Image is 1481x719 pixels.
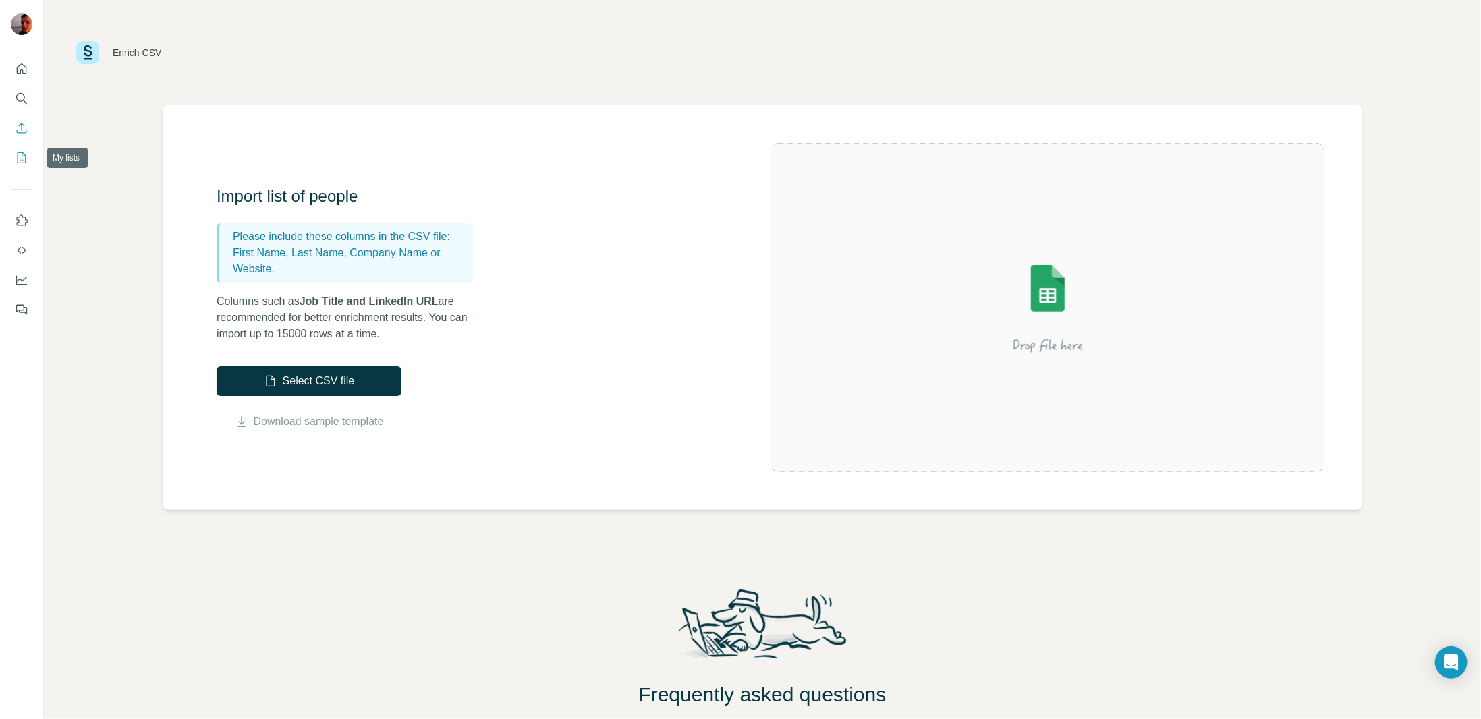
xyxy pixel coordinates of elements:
img: Avatar [11,13,32,35]
p: First Name, Last Name, Company Name or Website. [233,245,468,277]
p: Please include these columns in the CSV file: [233,229,468,245]
button: My lists [11,146,32,170]
button: Dashboard [11,268,32,292]
button: Search [11,86,32,111]
h3: Import list of people [217,185,486,207]
button: Feedback [11,297,32,322]
button: Enrich CSV [11,116,32,140]
img: Surfe Mascot Illustration [665,585,860,672]
div: Enrich CSV [113,46,161,59]
span: Job Title and LinkedIn URL [300,295,439,307]
a: Download sample template [254,413,384,430]
button: Quick start [11,57,32,81]
h2: Frequently asked questions [44,683,1481,707]
button: Use Surfe API [11,238,32,262]
button: Download sample template [217,413,401,430]
button: Use Surfe on LinkedIn [11,208,32,233]
button: Select CSV file [217,366,401,396]
p: Columns such as are recommended for better enrichment results. You can import up to 15000 rows at... [217,293,486,342]
div: Open Intercom Messenger [1435,646,1468,679]
img: Surfe Logo [76,41,99,64]
img: Surfe Illustration - Drop file here or select below [926,227,1169,389]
